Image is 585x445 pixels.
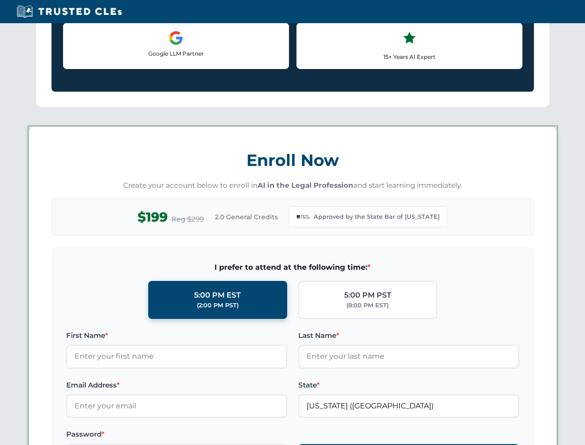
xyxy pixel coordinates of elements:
span: 2.0 General Credits [215,212,278,222]
div: (2:00 PM PST) [197,301,239,310]
div: 5:00 PM EST [194,289,241,301]
span: I prefer to attend at the following time: [66,261,519,273]
img: Trusted CLEs [14,5,125,19]
label: First Name [66,330,287,341]
input: Enter your last name [298,345,519,368]
input: Enter your first name [66,345,287,368]
img: Georgia Bar [297,210,310,223]
img: Google [169,31,183,45]
div: 5:00 PM PST [344,289,391,301]
p: Google LLM Partner [71,49,281,58]
p: 15+ Years AI Expert [304,52,515,61]
span: $199 [138,207,168,228]
label: State [298,380,519,391]
h3: Enroll Now [51,146,534,175]
label: Last Name [298,330,519,341]
span: Reg $299 [171,214,204,225]
span: Approved by the State Bar of [US_STATE] [314,212,440,222]
div: (8:00 PM EST) [346,301,389,310]
label: Password [66,429,287,440]
label: Email Address [66,380,287,391]
input: Georgia (GA) [298,394,519,418]
strong: AI in the Legal Profession [258,181,353,190]
p: Create your account below to enroll in and start learning immediately. [51,180,534,191]
input: Enter your email [66,394,287,418]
